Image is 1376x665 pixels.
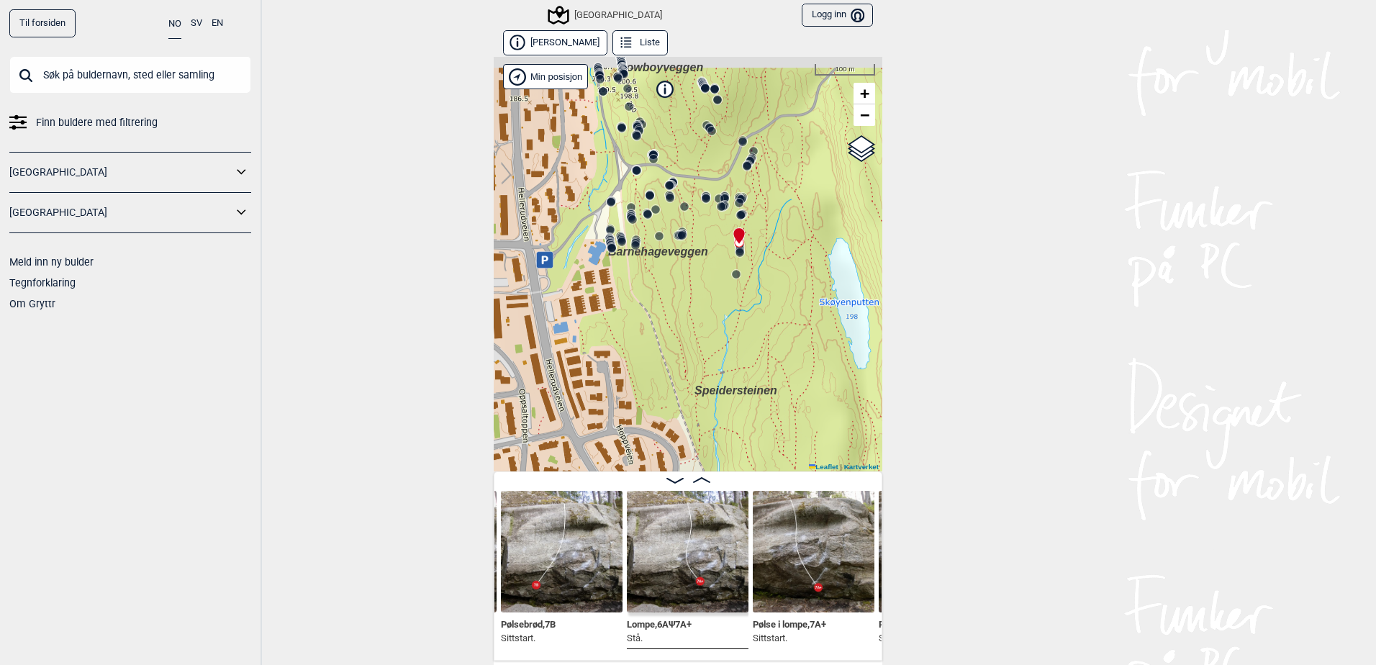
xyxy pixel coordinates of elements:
[608,245,708,258] span: Barnehageveggen
[36,112,158,133] span: Finn buldere med filtrering
[694,384,777,397] span: Speidersteinen
[694,382,703,391] div: Speidersteinen
[501,631,556,646] p: Sittstart.
[627,631,692,646] p: Stå.
[168,9,181,39] button: NO
[860,84,869,102] span: +
[9,202,232,223] a: [GEOGRAPHIC_DATA]
[9,9,76,37] a: Til forsiden
[844,463,879,471] a: Kartverket
[854,104,875,126] a: Zoom out
[802,4,873,27] button: Logg inn
[501,491,623,612] img: Polsebrod 230508
[9,277,76,289] a: Tegnforklaring
[9,112,251,133] a: Finn buldere med filtrering
[9,256,94,268] a: Meld inn ny bulder
[879,631,943,646] p: Stå.
[753,631,826,646] p: Sittstart.
[854,83,875,104] a: Zoom in
[860,106,869,124] span: −
[212,9,223,37] button: EN
[753,491,874,612] img: Polse i lompe 230508
[815,64,875,76] div: 100 m
[879,616,943,630] span: Pølse , 6A+ Ψ 6C+
[753,616,826,630] span: Pølse i lompe , 7A+
[809,463,838,471] a: Leaflet
[627,491,748,612] img: Lompe SS
[503,64,588,89] div: Vis min posisjon
[9,298,55,309] a: Om Gryttr
[550,6,662,24] div: [GEOGRAPHIC_DATA]
[627,616,692,630] span: Lompe , 6A Ψ 7A+
[618,61,703,73] span: Cowboyveggen
[9,56,251,94] input: Søk på buldernavn, sted eller samling
[612,30,668,55] button: Liste
[879,491,1000,612] img: Polse SS 200526
[191,9,202,37] button: SV
[9,162,232,183] a: [GEOGRAPHIC_DATA]
[840,463,842,471] span: |
[848,133,875,165] a: Layers
[503,30,607,55] button: [PERSON_NAME]
[501,616,556,630] span: Pølsebrød , 7B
